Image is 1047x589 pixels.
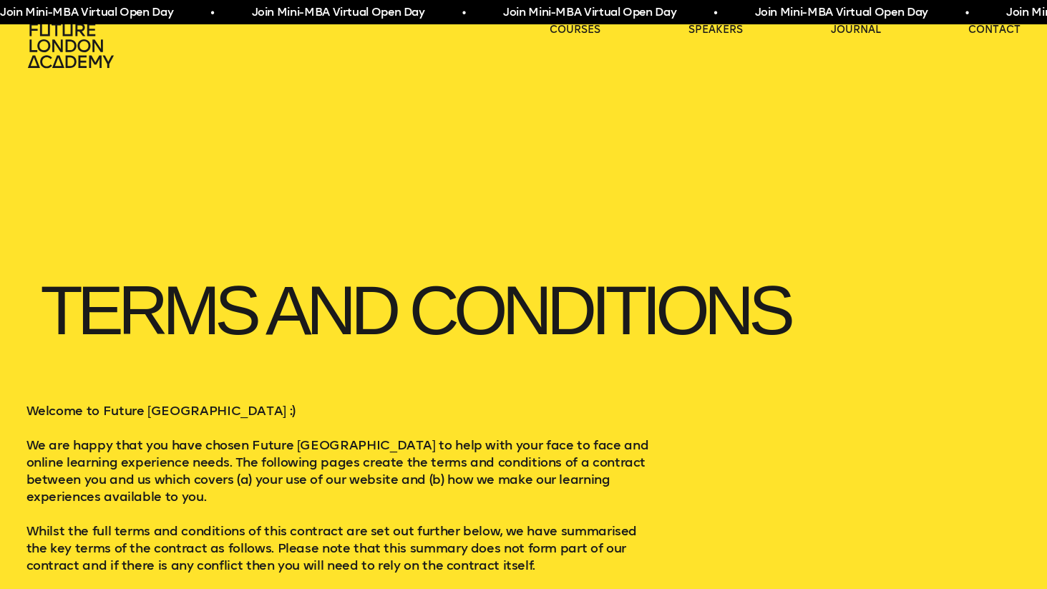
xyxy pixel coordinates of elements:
a: courses [550,23,600,37]
a: contact [968,23,1021,37]
span: • [956,4,960,21]
span: • [453,4,457,21]
a: journal [831,23,881,37]
a: speakers [688,23,743,37]
p: Whilst the full terms and conditions of this contract are set out further below, we have summaris... [26,522,655,574]
p: We are happy that you have chosen Future [GEOGRAPHIC_DATA] to help with your face to face and onl... [26,437,655,505]
h1: Terms and Conditions [26,265,1021,356]
span: • [202,4,205,21]
span: • [705,4,708,21]
p: Welcome to Future [GEOGRAPHIC_DATA] :) [26,402,655,419]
